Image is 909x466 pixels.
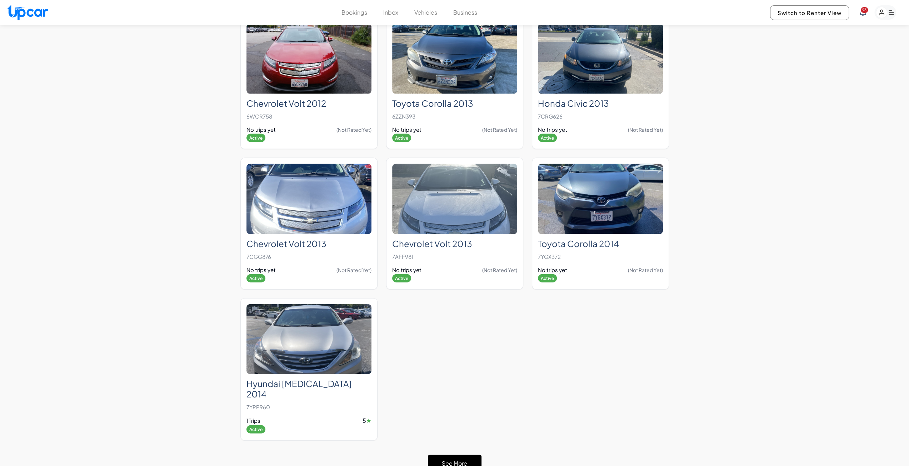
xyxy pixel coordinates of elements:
p: 7CRG626 [538,111,663,121]
p: 6ZZN393 [392,111,517,121]
img: Chevrolet Volt 2012 [246,24,371,94]
span: No trips yet [246,126,276,134]
span: No trips yet [538,126,567,134]
img: Toyota Corolla 2014 [538,164,663,234]
span: No trips yet [392,266,421,274]
span: No trips yet [538,266,567,274]
h2: Chevrolet Volt 2013 [392,239,517,249]
img: Chevrolet Volt 2013 [246,164,371,234]
span: Active [246,425,265,434]
h2: Honda Civic 2013 [538,98,663,109]
span: 5 [363,416,371,425]
h2: Toyota Corolla 2014 [538,239,663,249]
span: Active [246,274,265,282]
img: Honda Civic 2013 [538,24,663,94]
button: Switch to Renter View [770,5,849,20]
h2: Hyundai [MEDICAL_DATA] 2014 [246,379,371,399]
img: Upcar Logo [7,5,48,20]
span: 1 Trips [246,417,260,425]
button: Inbox [383,8,398,17]
span: (Not Rated Yet) [482,126,517,133]
img: Toyota Corolla 2013 [392,24,517,94]
p: 7CGG876 [246,252,371,262]
span: ★ [366,416,371,425]
p: 7YPP960 [246,402,371,412]
span: (Not Rated Yet) [628,126,663,133]
span: No trips yet [246,266,276,274]
h2: Chevrolet Volt 2013 [246,239,371,249]
p: 7AFF981 [392,252,517,262]
button: Business [453,8,477,17]
span: Active [538,134,557,142]
span: Active [392,134,411,142]
button: Bookings [341,8,367,17]
span: No trips yet [392,126,421,134]
span: (Not Rated Yet) [628,266,663,274]
h2: Chevrolet Volt 2012 [246,98,371,109]
span: (Not Rated Yet) [336,266,371,274]
p: 6WCR758 [246,111,371,121]
span: Active [246,134,265,142]
img: Chevrolet Volt 2013 [392,164,517,234]
span: Active [538,274,557,282]
img: Hyundai Sonata 2014 [246,304,371,375]
h2: Toyota Corolla 2013 [392,98,517,109]
span: (Not Rated Yet) [336,126,371,133]
span: Active [392,274,411,282]
button: Vehicles [414,8,437,17]
span: You have new notifications [861,7,868,13]
span: (Not Rated Yet) [482,266,517,274]
p: 7YGX372 [538,252,663,262]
